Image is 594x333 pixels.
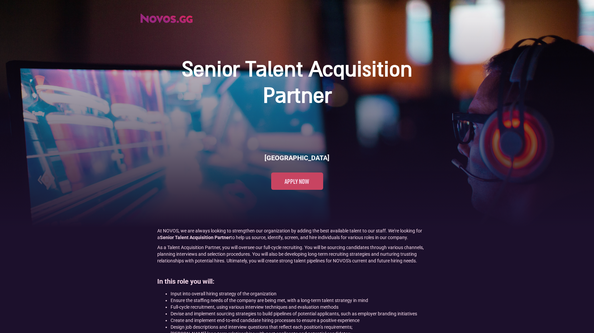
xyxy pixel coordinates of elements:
p: At NOVOS, we are always looking to strengthen our organization by adding the best available talen... [157,227,437,241]
li: Design job descriptions and interview questions that reflect each position’s requirements; [171,324,437,330]
p: As a Talent Acquisition Partner, you will oversee our full-cycle recruiting. You will be sourcing... [157,244,437,264]
strong: Senior Talent Acquisition Partner [160,235,231,240]
li: Ensure the staffing needs of the company are being met, with a long-term talent strategy in mind [171,297,437,304]
li: Full-cycle recruitment, using various interview techniques and evaluation methods [171,304,437,310]
strong: In this role you will: [157,277,215,285]
h1: Senior Talent Acquisition Partner [164,57,430,110]
h6: [GEOGRAPHIC_DATA] [265,153,329,163]
li: Input into overall hiring strategy of the organization [171,290,437,297]
li: Devise and implement sourcing strategies to build pipelines of potential applicants, such as empl... [171,310,437,317]
li: Create and implement end-to-end candidate hiring processes to ensure a positive experience [171,317,437,324]
a: Apply now [271,172,323,190]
